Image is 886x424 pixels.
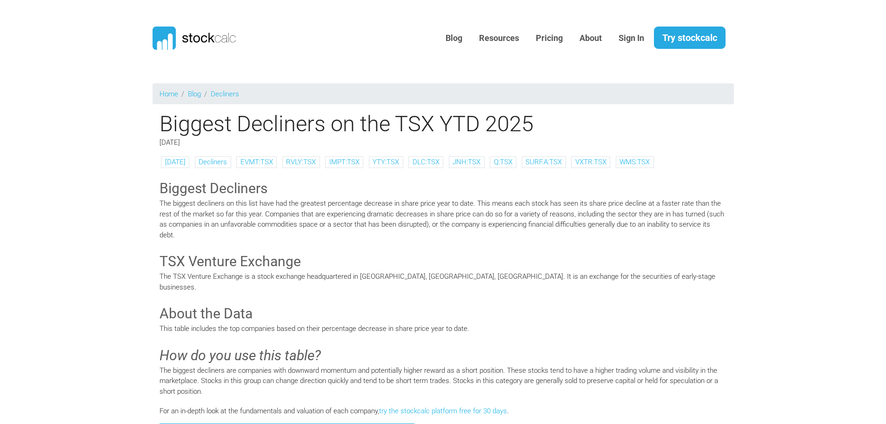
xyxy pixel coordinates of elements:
a: About [573,27,609,50]
a: RVLY:TSX [286,158,316,166]
a: YTY:TSX [373,158,399,166]
h3: How do you use this table? [160,346,727,365]
p: For an in-depth look at the fundamentals and valuation of each company, . [160,406,727,417]
h1: Biggest Decliners on the TSX YTD 2025 [153,111,734,137]
a: Try stockcalc [654,27,726,49]
h3: Biggest Decliners [160,179,727,198]
p: This table includes the top companies based on their percentage decrease in share price year to d... [160,323,727,334]
a: WMS:TSX [620,158,650,166]
a: Decliners [199,158,227,166]
p: The TSX Venture Exchange is a stock exchange headquartered in [GEOGRAPHIC_DATA], [GEOGRAPHIC_DATA... [160,271,727,292]
a: Home [160,90,178,98]
nav: breadcrumb [153,83,734,104]
h3: About the Data [160,304,727,323]
a: try the stockcalc platform free for 30 days [379,407,507,415]
span: [DATE] [160,138,180,147]
a: Blog [439,27,469,50]
a: Sign In [612,27,651,50]
a: VXTR:TSX [575,158,606,166]
a: Q:TSX [494,158,513,166]
a: IMPT:TSX [329,158,360,166]
a: Decliners [211,90,239,98]
a: JNH:TSX [453,158,480,166]
a: Resources [472,27,526,50]
a: EVMT:TSX [240,158,273,166]
a: DLC:TSX [413,158,440,166]
a: [DATE] [165,158,186,166]
h3: TSX Venture Exchange [160,252,727,271]
a: Blog [188,90,201,98]
p: The biggest decliners on this list have had the greatest percentage decrease in share price year ... [160,198,727,240]
a: Pricing [529,27,570,50]
a: SURF.A:TSX [526,158,562,166]
p: The biggest decliners are companies with downward momentum and potentially higher reward as a sho... [160,365,727,397]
